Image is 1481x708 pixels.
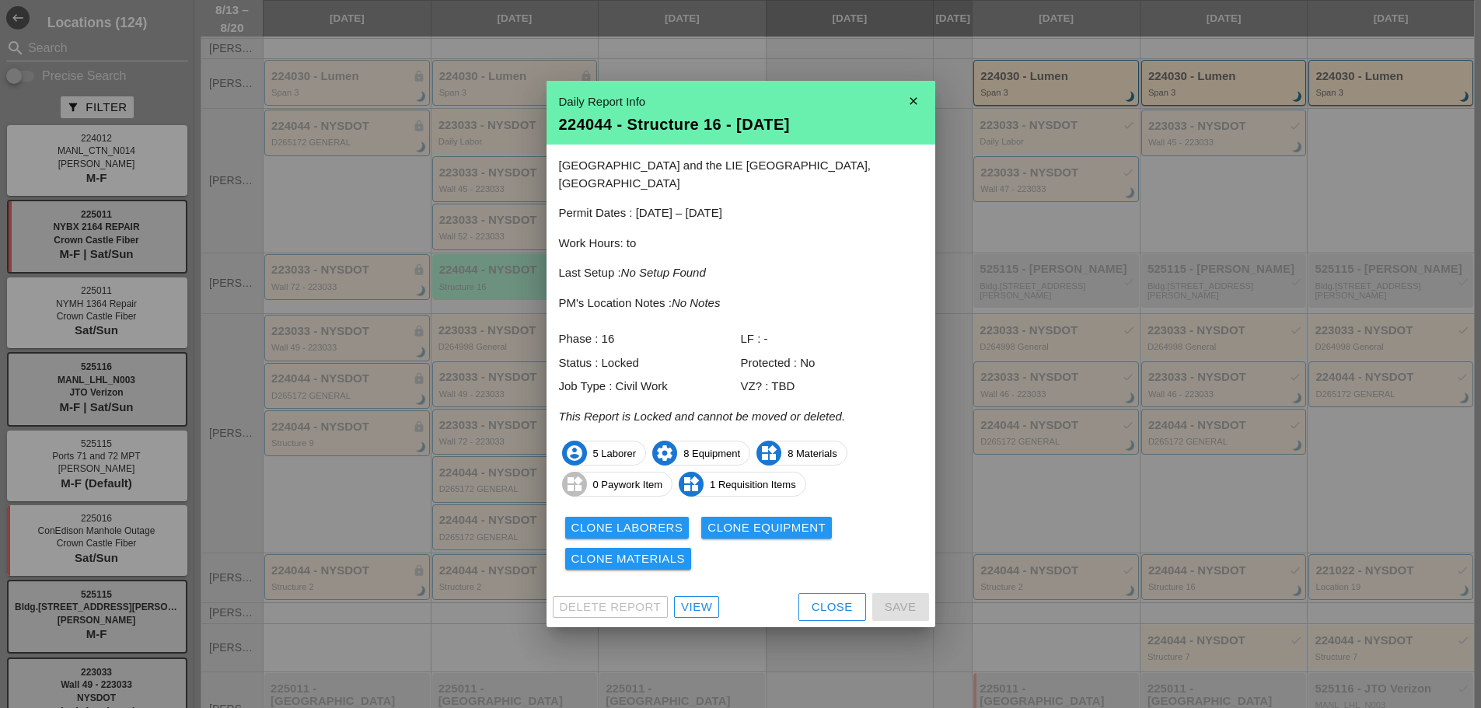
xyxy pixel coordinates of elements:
[559,235,923,253] p: Work Hours: to
[741,330,923,348] div: LF : -
[707,519,826,537] div: Clone Equipment
[559,410,846,423] i: This Report is Locked and cannot be moved or deleted.
[812,598,853,616] div: Close
[559,264,923,282] p: Last Setup :
[565,517,690,539] button: Clone Laborers
[652,441,677,466] i: settings
[679,472,805,497] span: 1 Requisition Items
[621,266,706,279] i: No Setup Found
[559,117,923,132] div: 224044 - Structure 16 - [DATE]
[741,378,923,396] div: VZ? : TBD
[559,378,741,396] div: Job Type : Civil Work
[559,295,923,312] p: PM's Location Notes :
[756,441,781,466] i: widgets
[672,296,721,309] i: No Notes
[741,354,923,372] div: Protected : No
[559,204,923,222] p: Permit Dates : [DATE] – [DATE]
[562,472,587,497] i: widgets
[559,354,741,372] div: Status : Locked
[562,441,587,466] i: account_circle
[563,472,672,497] span: 0 Paywork Item
[559,157,923,192] p: [GEOGRAPHIC_DATA] and the LIE [GEOGRAPHIC_DATA], [GEOGRAPHIC_DATA]
[571,550,686,568] div: Clone Materials
[701,517,832,539] button: Clone Equipment
[798,593,866,621] button: Close
[571,519,683,537] div: Clone Laborers
[679,472,704,497] i: widgets
[563,441,646,466] span: 5 Laborer
[559,93,923,111] div: Daily Report Info
[757,441,847,466] span: 8 Materials
[681,598,712,616] div: View
[898,85,929,117] i: close
[674,596,719,618] a: View
[559,330,741,348] div: Phase : 16
[565,548,692,570] button: Clone Materials
[653,441,749,466] span: 8 Equipment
